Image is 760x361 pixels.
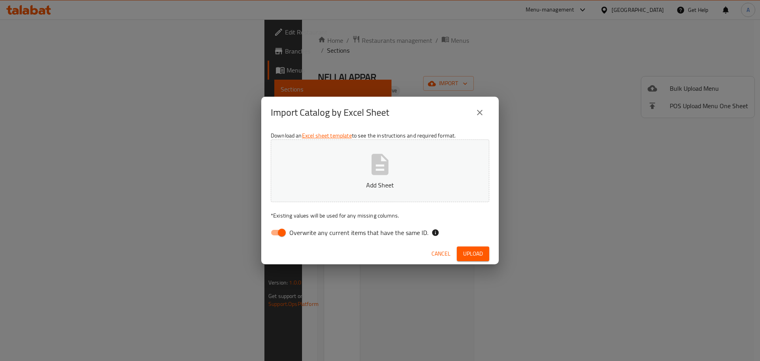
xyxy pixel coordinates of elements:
[271,212,489,220] p: Existing values will be used for any missing columns.
[271,139,489,202] button: Add Sheet
[428,246,454,261] button: Cancel
[271,106,389,119] h2: Import Catalog by Excel Sheet
[289,228,428,237] span: Overwrite any current items that have the same ID.
[283,180,477,190] p: Add Sheet
[261,128,499,243] div: Download an to see the instructions and required format.
[470,103,489,122] button: close
[431,249,450,259] span: Cancel
[431,229,439,237] svg: If the overwrite option isn't selected, then the items that match an existing ID will be ignored ...
[463,249,483,259] span: Upload
[302,130,352,141] a: Excel sheet template
[457,246,489,261] button: Upload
